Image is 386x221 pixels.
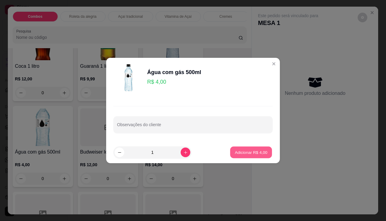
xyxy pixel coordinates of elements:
img: product-image [113,63,144,93]
input: Observações do cliente [117,124,269,130]
p: Adicionar R$ 4,00 [235,149,267,155]
button: Close [269,59,279,69]
button: decrease-product-quantity [115,148,124,157]
button: Adicionar R$ 4,00 [230,147,272,158]
button: increase-product-quantity [181,148,190,157]
p: R$ 4,00 [147,78,201,86]
div: Água com gás 500ml [147,68,201,76]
